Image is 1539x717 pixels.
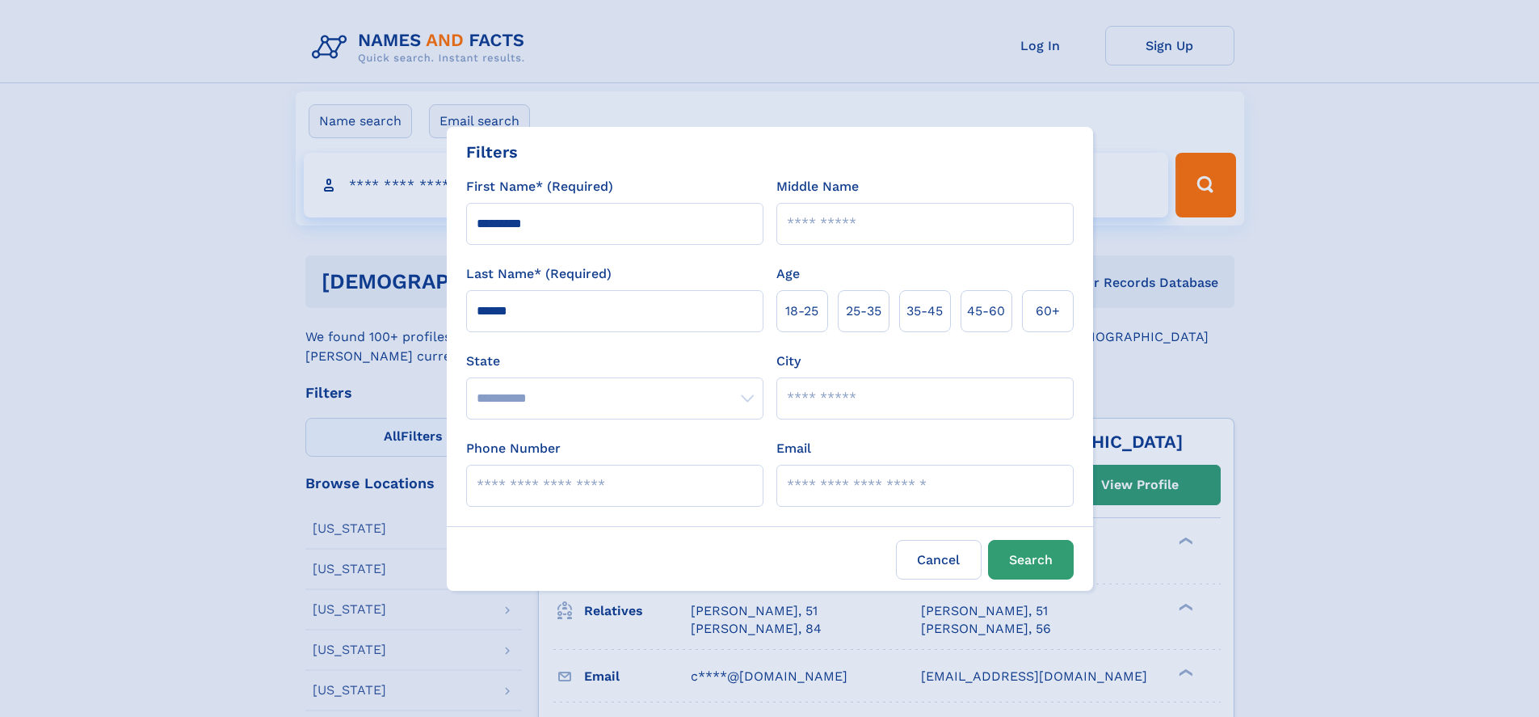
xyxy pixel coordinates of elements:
label: First Name* (Required) [466,177,613,196]
div: Filters [466,140,518,164]
span: 18‑25 [785,302,818,321]
button: Search [988,540,1074,580]
label: Last Name* (Required) [466,264,612,284]
label: State [466,352,763,371]
label: Middle Name [776,177,859,196]
label: Phone Number [466,439,561,458]
label: City [776,352,801,371]
span: 60+ [1036,302,1060,321]
span: 35‑45 [906,302,943,321]
span: 25‑35 [846,302,881,321]
label: Cancel [896,540,982,580]
label: Email [776,439,811,458]
label: Age [776,264,800,284]
span: 45‑60 [967,302,1005,321]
